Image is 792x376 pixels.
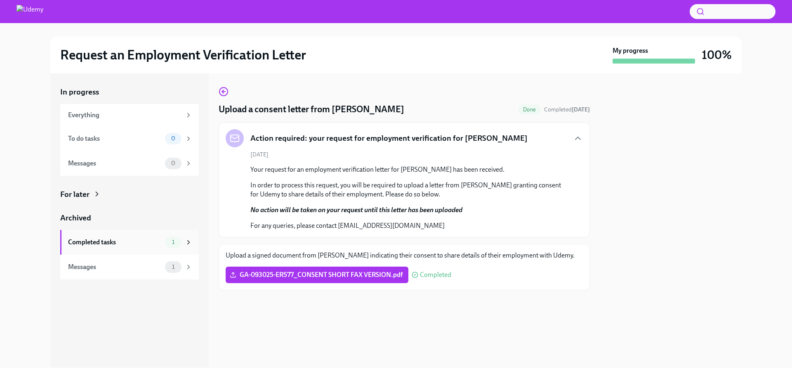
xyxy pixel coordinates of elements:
div: Everything [68,111,181,120]
span: 1 [167,264,179,270]
h5: Action required: your request for employment verification for [PERSON_NAME] [250,133,528,144]
span: [DATE] [250,151,269,158]
div: Messages [68,159,162,168]
strong: No action will be taken on your request until this letter has been uploaded [250,206,462,214]
span: 1 [167,239,179,245]
h4: Upload a consent letter from [PERSON_NAME] [219,103,404,116]
a: In progress [60,87,199,97]
p: In order to process this request, you will be required to upload a letter from [PERSON_NAME] gran... [250,181,570,199]
div: Completed tasks [68,238,162,247]
div: To do tasks [68,134,162,143]
span: Completed [544,106,590,113]
strong: My progress [613,46,648,55]
img: Udemy [16,5,43,18]
a: Completed tasks1 [60,230,199,255]
a: Messages0 [60,151,199,176]
span: Done [518,106,541,113]
span: 0 [166,135,180,142]
a: Archived [60,213,199,223]
label: GA-093025-ER577_CONSENT SHORT FAX VERSION.pdf [226,267,408,283]
span: Completed [420,272,451,278]
span: 0 [166,160,180,166]
h2: Request an Employment Verification Letter [60,47,306,63]
a: For later [60,189,199,200]
a: To do tasks0 [60,126,199,151]
a: Everything [60,104,199,126]
div: For later [60,189,90,200]
div: Messages [68,262,162,272]
strong: [DATE] [572,106,590,113]
h3: 100% [702,47,732,62]
p: For any queries, please contact [EMAIL_ADDRESS][DOMAIN_NAME] [250,221,570,230]
span: October 1st, 2025 17:31 [544,106,590,114]
span: GA-093025-ER577_CONSENT SHORT FAX VERSION.pdf [231,271,403,279]
p: Upload a signed document from [PERSON_NAME] indicating their consent to share details of their em... [226,251,583,260]
a: Messages1 [60,255,199,279]
p: Your request for an employment verification letter for [PERSON_NAME] has been received. [250,165,570,174]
